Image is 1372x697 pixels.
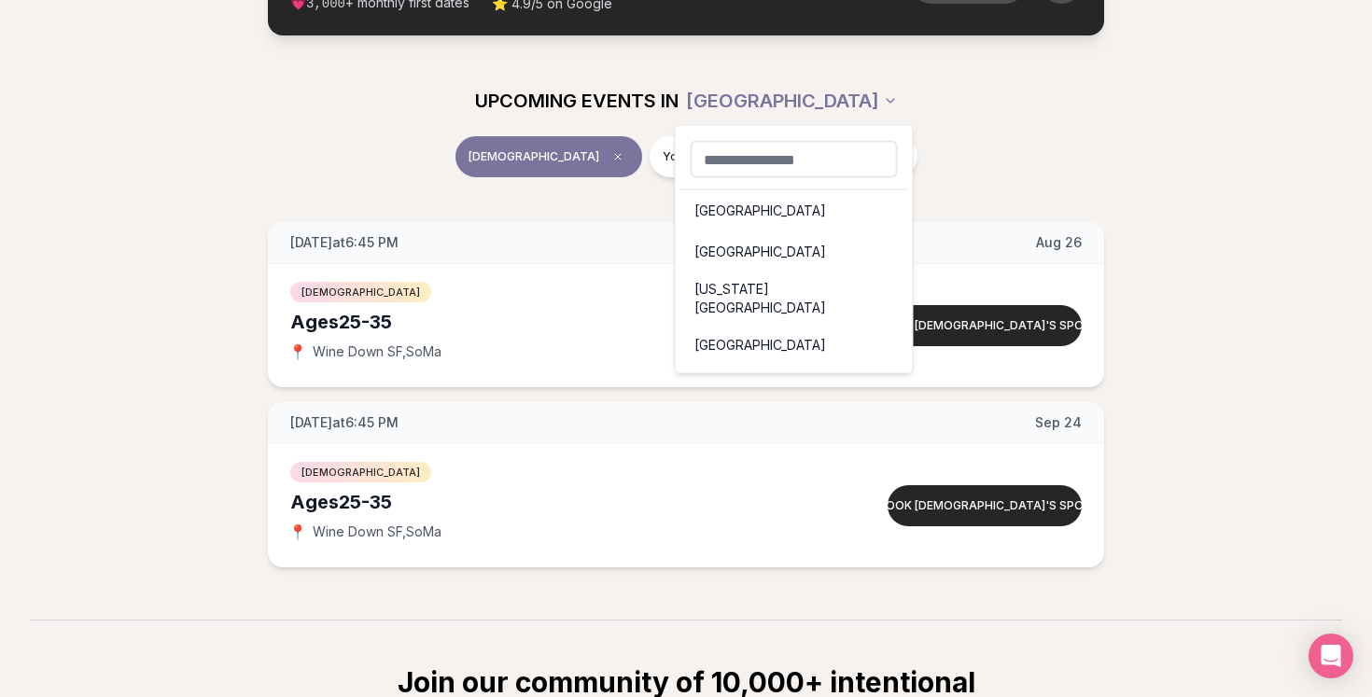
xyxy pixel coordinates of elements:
div: [GEOGRAPHIC_DATA] [679,190,909,231]
div: [US_STATE][GEOGRAPHIC_DATA] [679,272,909,325]
div: [GEOGRAPHIC_DATA] [675,125,914,374]
div: [US_STATE], D.C. [679,366,909,407]
div: [GEOGRAPHIC_DATA] [679,231,909,272]
div: [GEOGRAPHIC_DATA] [679,325,909,366]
